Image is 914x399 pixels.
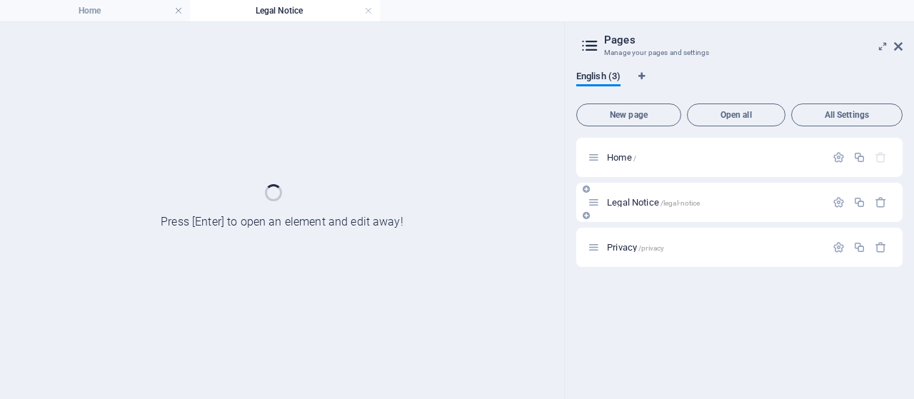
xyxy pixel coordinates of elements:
[607,197,700,208] span: Legal Notice
[798,111,896,119] span: All Settings
[853,151,865,163] div: Duplicate
[604,46,874,59] h3: Manage your pages and settings
[603,243,825,252] div: Privacy/privacy
[875,196,887,208] div: Remove
[603,153,825,162] div: Home/
[576,103,681,126] button: New page
[607,152,636,163] span: Click to open page
[633,154,636,162] span: /
[853,196,865,208] div: Duplicate
[833,151,845,163] div: Settings
[875,151,887,163] div: The startpage cannot be deleted
[853,241,865,253] div: Duplicate
[791,103,903,126] button: All Settings
[583,111,675,119] span: New page
[603,198,825,207] div: Legal Notice/legal-notice
[638,244,664,252] span: /privacy
[190,3,380,19] h4: Legal Notice
[875,241,887,253] div: Remove
[687,103,785,126] button: Open all
[833,241,845,253] div: Settings
[661,199,700,207] span: /legal-notice
[576,68,621,88] span: English (3)
[604,34,903,46] h2: Pages
[693,111,779,119] span: Open all
[833,196,845,208] div: Settings
[576,71,903,98] div: Language Tabs
[607,242,664,253] span: Click to open page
